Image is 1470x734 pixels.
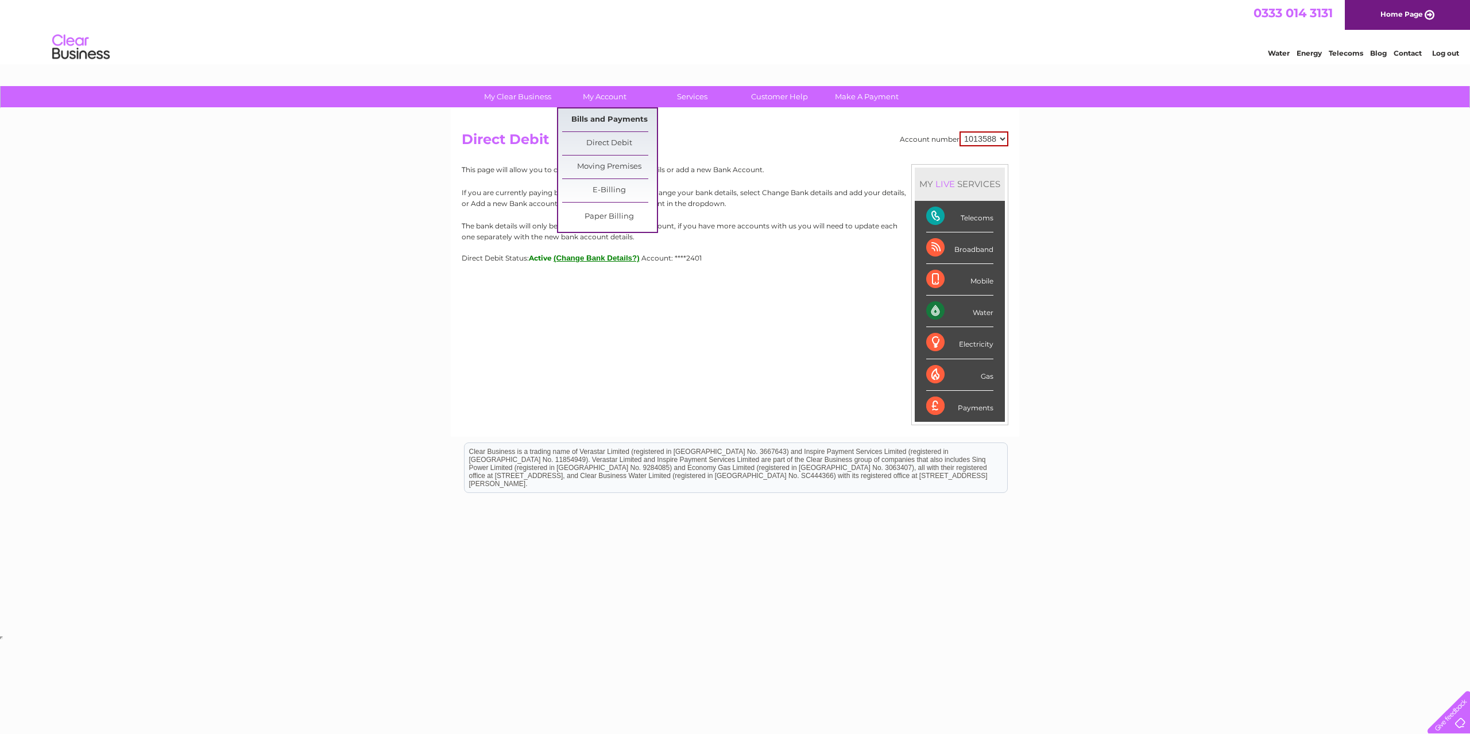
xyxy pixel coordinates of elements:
div: Broadband [926,232,993,264]
div: Telecoms [926,201,993,232]
p: This page will allow you to change your Direct Debit details or add a new Bank Account. [462,164,1008,175]
div: Payments [926,391,993,422]
a: Log out [1432,49,1459,57]
a: Water [1268,49,1290,57]
div: Gas [926,359,993,391]
a: Moving Premises [562,156,657,178]
a: E-Billing [562,179,657,202]
a: Telecoms [1329,49,1363,57]
div: Account number [900,131,1008,146]
img: logo.png [52,30,110,65]
span: Active [529,254,552,262]
div: LIVE [933,178,957,189]
a: Blog [1370,49,1387,57]
a: Customer Help [732,86,827,107]
div: Direct Debit Status: [462,254,1008,262]
a: Make A Payment [819,86,914,107]
div: Electricity [926,327,993,359]
button: (Change Bank Details?) [554,254,640,262]
h2: Direct Debit [462,131,1008,153]
p: The bank details will only be updated for the selected account, if you have more accounts with us... [462,220,1008,242]
a: Energy [1297,49,1322,57]
p: If you are currently paying by Direct Debit and wish to change your bank details, select Change B... [462,187,1008,209]
a: Paper Billing [562,205,657,228]
a: 0333 014 3131 [1254,6,1333,20]
a: My Clear Business [470,86,565,107]
a: Contact [1394,49,1422,57]
div: Clear Business is a trading name of Verastar Limited (registered in [GEOGRAPHIC_DATA] No. 3667643... [465,6,1007,56]
div: Mobile [926,264,993,296]
a: Services [645,86,740,107]
a: Direct Debit [562,132,657,155]
a: My Account [558,86,652,107]
div: Water [926,296,993,327]
a: Bills and Payments [562,108,657,131]
div: MY SERVICES [915,168,1005,200]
